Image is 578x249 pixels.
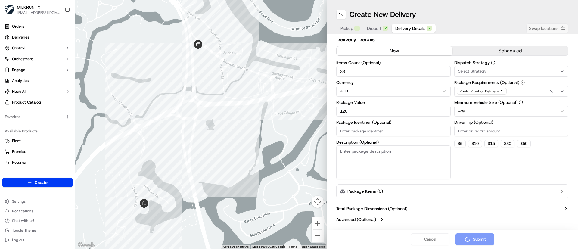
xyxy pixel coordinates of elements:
[454,66,569,77] button: Select Strategy
[336,80,451,85] label: Currency
[454,126,569,136] input: Enter driver tip amount
[223,245,249,249] button: Keyboard shortcuts
[12,78,29,83] span: Analytics
[12,24,24,29] span: Orders
[12,238,24,242] span: Log out
[521,80,525,85] button: Package Requirements (Optional)
[2,126,73,136] div: Available Products
[458,69,486,74] span: Select Strategy
[2,226,73,235] button: Toggle Theme
[484,140,498,147] button: $15
[12,218,34,223] span: Chat with us!
[336,206,568,212] button: Total Package Dimensions (Optional)
[12,199,26,204] span: Settings
[336,66,451,77] input: Enter number of items
[454,86,569,97] button: Photo Proof of Delivery
[17,4,35,10] button: MILKRUN
[347,188,383,194] label: Package Items ( 0 )
[2,207,73,215] button: Notifications
[336,216,568,223] button: Advanced (Optional)
[517,140,531,147] button: $50
[2,43,73,53] button: Control
[336,61,451,65] label: Items Count (Optional)
[289,245,297,248] a: Terms (opens in new tab)
[2,178,73,187] button: Create
[301,245,325,248] a: Report a map error
[2,197,73,206] button: Settings
[454,120,569,124] label: Driver Tip (Optional)
[2,98,73,107] a: Product Catalog
[452,46,568,55] button: scheduled
[2,136,73,146] button: Fleet
[350,10,416,19] h1: Create New Delivery
[2,236,73,244] button: Log out
[2,76,73,86] a: Analytics
[5,149,70,154] a: Promise
[17,10,60,15] button: [EMAIL_ADDRESS][DOMAIN_NAME]
[12,89,26,94] span: Nash AI
[12,160,26,165] span: Returns
[312,217,324,229] button: Zoom in
[12,67,25,73] span: Engage
[454,140,466,147] button: $5
[312,230,324,242] button: Zoom out
[336,216,376,223] label: Advanced (Optional)
[2,2,62,17] button: MILKRUNMILKRUN[EMAIL_ADDRESS][DOMAIN_NAME]
[336,126,451,136] input: Enter package identifier
[2,22,73,31] a: Orders
[2,112,73,122] div: Favorites
[2,87,73,96] button: Nash AI
[12,100,41,105] span: Product Catalog
[2,65,73,75] button: Engage
[501,140,514,147] button: $30
[336,206,407,212] label: Total Package Dimensions (Optional)
[12,35,29,40] span: Deliveries
[252,245,285,248] span: Map data ©2025 Google
[2,158,73,167] button: Returns
[491,61,495,65] button: Dispatch Strategy
[340,25,353,31] span: Pickup
[336,100,451,104] label: Package Value
[2,147,73,157] button: Promise
[77,241,97,249] img: Google
[454,100,569,104] label: Minimum Vehicle Size (Optional)
[12,228,36,233] span: Toggle Theme
[12,45,25,51] span: Control
[5,138,70,144] a: Fleet
[12,56,33,62] span: Orchestrate
[337,46,452,55] button: now
[468,140,482,147] button: $10
[35,179,48,185] span: Create
[336,184,568,198] button: Package Items (0)
[312,196,324,208] button: Map camera controls
[12,138,21,144] span: Fleet
[12,209,33,213] span: Notifications
[77,241,97,249] a: Open this area in Google Maps (opens a new window)
[2,216,73,225] button: Chat with us!
[336,106,451,117] input: Enter package value
[395,25,425,31] span: Delivery Details
[336,35,568,44] h2: Delivery Details
[5,5,14,14] img: MILKRUN
[336,120,451,124] label: Package Identifier (Optional)
[2,33,73,42] a: Deliveries
[460,89,499,94] span: Photo Proof of Delivery
[519,100,523,104] button: Minimum Vehicle Size (Optional)
[5,160,70,165] a: Returns
[367,25,381,31] span: Dropoff
[336,140,451,144] label: Description (Optional)
[2,54,73,64] button: Orchestrate
[12,149,26,154] span: Promise
[454,61,569,65] label: Dispatch Strategy
[454,80,569,85] label: Package Requirements (Optional)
